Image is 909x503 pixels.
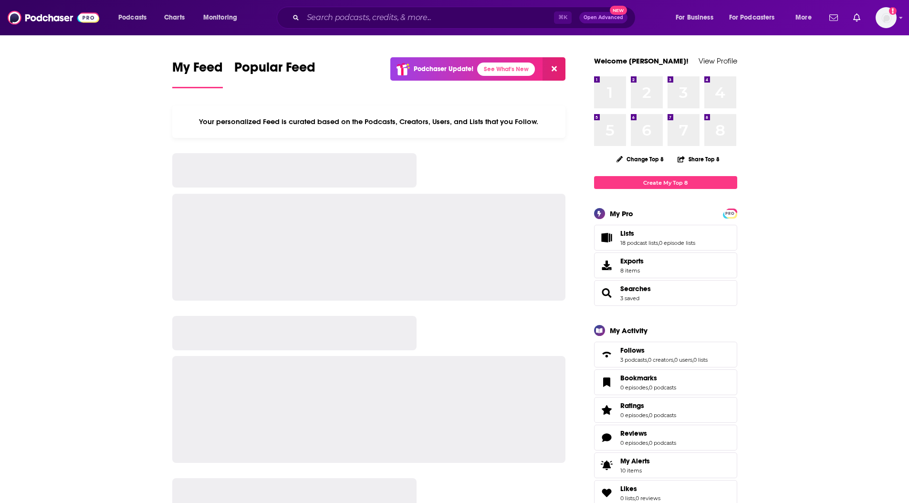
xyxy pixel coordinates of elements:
[594,280,737,306] span: Searches
[620,267,644,274] span: 8 items
[594,342,737,367] span: Follows
[677,150,720,168] button: Share Top 8
[620,229,634,238] span: Lists
[849,10,864,26] a: Show notifications dropdown
[620,484,637,493] span: Likes
[658,240,659,246] span: ,
[795,11,812,24] span: More
[620,457,650,465] span: My Alerts
[597,376,616,389] a: Bookmarks
[610,6,627,15] span: New
[610,209,633,218] div: My Pro
[620,356,647,363] a: 3 podcasts
[648,412,649,419] span: ,
[164,11,185,24] span: Charts
[594,56,689,65] a: Welcome [PERSON_NAME]!
[620,374,676,382] a: Bookmarks
[620,401,644,410] span: Ratings
[699,56,737,65] a: View Profile
[649,440,676,446] a: 0 podcasts
[234,59,315,81] span: Popular Feed
[724,210,736,217] a: PRO
[825,10,842,26] a: Show notifications dropdown
[789,10,824,25] button: open menu
[620,384,648,391] a: 0 episodes
[647,356,648,363] span: ,
[611,153,670,165] button: Change Top 8
[554,11,572,24] span: ⌘ K
[876,7,897,28] img: User Profile
[597,431,616,444] a: Reviews
[594,369,737,395] span: Bookmarks
[286,7,645,29] div: Search podcasts, credits, & more...
[112,10,159,25] button: open menu
[635,495,636,502] span: ,
[659,240,695,246] a: 0 episode lists
[620,429,647,438] span: Reviews
[234,59,315,88] a: Popular Feed
[620,346,708,355] a: Follows
[597,348,616,361] a: Follows
[648,384,649,391] span: ,
[620,467,650,474] span: 10 items
[724,210,736,217] span: PRO
[118,11,146,24] span: Podcasts
[723,10,789,25] button: open menu
[597,286,616,300] a: Searches
[649,384,676,391] a: 0 podcasts
[158,10,190,25] a: Charts
[620,374,657,382] span: Bookmarks
[692,356,693,363] span: ,
[597,486,616,500] a: Likes
[620,284,651,293] a: Searches
[673,356,674,363] span: ,
[610,326,648,335] div: My Activity
[620,229,695,238] a: Lists
[620,240,658,246] a: 18 podcast lists
[674,356,692,363] a: 0 users
[649,412,676,419] a: 0 podcasts
[594,452,737,478] a: My Alerts
[620,401,676,410] a: Ratings
[620,412,648,419] a: 0 episodes
[620,257,644,265] span: Exports
[414,65,473,73] p: Podchaser Update!
[889,7,897,15] svg: Add a profile image
[636,495,660,502] a: 0 reviews
[620,440,648,446] a: 0 episodes
[203,11,237,24] span: Monitoring
[597,459,616,472] span: My Alerts
[597,231,616,244] a: Lists
[594,225,737,251] span: Lists
[729,11,775,24] span: For Podcasters
[303,10,554,25] input: Search podcasts, credits, & more...
[620,484,660,493] a: Likes
[876,7,897,28] span: Logged in as megcassidy
[172,59,223,81] span: My Feed
[594,176,737,189] a: Create My Top 8
[8,9,99,27] img: Podchaser - Follow, Share and Rate Podcasts
[594,397,737,423] span: Ratings
[620,346,645,355] span: Follows
[693,356,708,363] a: 0 lists
[197,10,250,25] button: open menu
[477,63,535,76] a: See What's New
[597,403,616,417] a: Ratings
[172,105,566,138] div: Your personalized Feed is curated based on the Podcasts, Creators, Users, and Lists that you Follow.
[876,7,897,28] button: Show profile menu
[172,59,223,88] a: My Feed
[594,252,737,278] a: Exports
[620,495,635,502] a: 0 lists
[676,11,713,24] span: For Business
[597,259,616,272] span: Exports
[620,295,639,302] a: 3 saved
[594,425,737,451] span: Reviews
[584,15,623,20] span: Open Advanced
[648,440,649,446] span: ,
[669,10,725,25] button: open menu
[620,429,676,438] a: Reviews
[648,356,673,363] a: 0 creators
